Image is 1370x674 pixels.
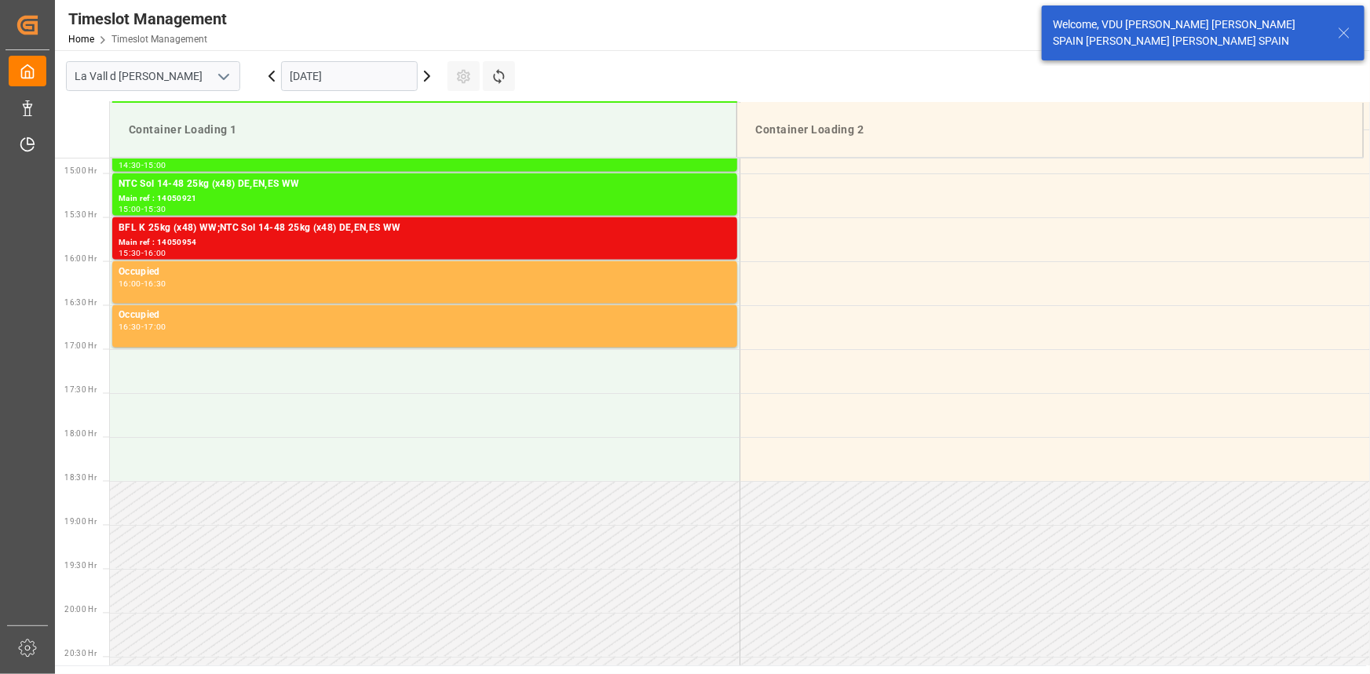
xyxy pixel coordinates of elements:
div: Occupied [119,264,731,280]
input: Type to search/select [66,61,240,91]
div: - [141,324,144,331]
button: open menu [211,64,235,89]
div: 14:30 [119,162,141,169]
div: 15:00 [119,206,141,213]
div: 16:30 [119,324,141,331]
span: 20:30 Hr [64,650,97,658]
div: - [141,250,144,257]
div: 15:00 [144,162,166,169]
div: Main ref : 14050954 [119,236,731,250]
div: - [141,162,144,169]
div: 15:30 [119,250,141,257]
span: 17:30 Hr [64,386,97,395]
div: 15:30 [144,206,166,213]
div: Container Loading 2 [750,115,1350,144]
span: 19:30 Hr [64,562,97,570]
div: 17:00 [144,324,166,331]
span: 15:00 Hr [64,166,97,175]
div: Container Loading 1 [122,115,724,144]
input: DD.MM.YYYY [281,61,418,91]
div: Welcome, VDU [PERSON_NAME] [PERSON_NAME] SPAIN [PERSON_NAME] [PERSON_NAME] SPAIN [1053,16,1323,49]
span: 19:00 Hr [64,518,97,526]
div: 16:00 [119,280,141,287]
div: - [141,280,144,287]
div: Main ref : 14050921 [119,192,731,206]
span: 16:30 Hr [64,298,97,307]
span: 17:00 Hr [64,342,97,351]
div: NTC Sol 14-48 25kg (x48) DE,EN,ES WW [119,177,731,192]
div: BFL K 25kg (x48) WW;NTC Sol 14-48 25kg (x48) DE,EN,ES WW [119,220,731,236]
div: Timeslot Management [68,7,227,31]
div: Occupied [119,308,731,324]
div: - [141,206,144,213]
div: 16:00 [144,250,166,257]
span: 20:00 Hr [64,606,97,614]
span: 18:00 Hr [64,430,97,439]
span: 15:30 Hr [64,210,97,219]
div: 16:30 [144,280,166,287]
span: 16:00 Hr [64,254,97,263]
span: 18:30 Hr [64,474,97,483]
a: Home [68,34,94,45]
